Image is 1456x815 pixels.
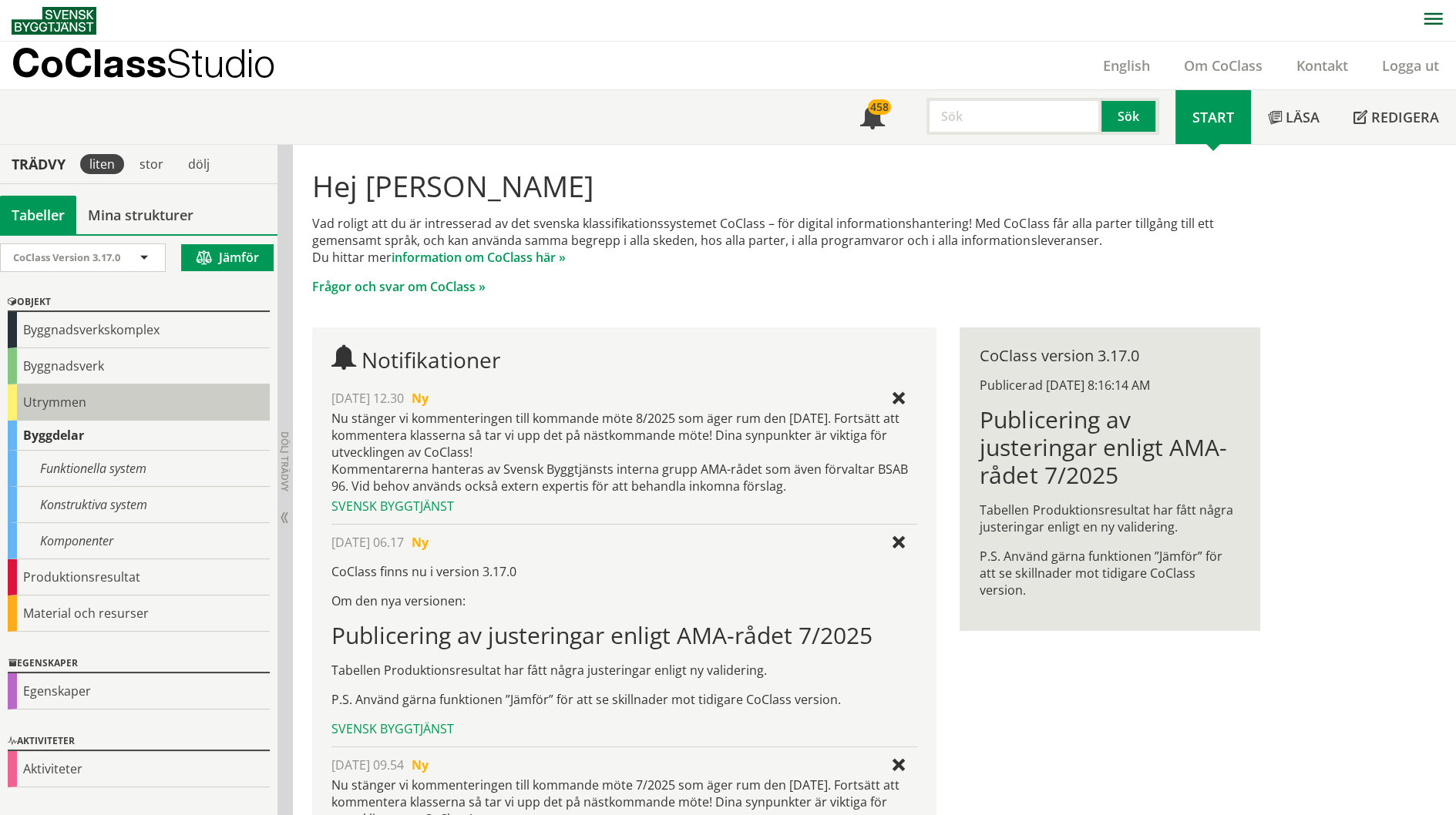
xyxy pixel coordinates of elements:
[1371,108,1439,126] span: Redigera
[80,154,124,174] div: liten
[166,40,275,86] span: Studio
[312,169,1259,203] h1: Hej [PERSON_NAME]
[312,278,486,295] a: Frågor och svar om CoClass »
[1365,56,1456,75] a: Logga ut
[8,421,270,451] div: Byggdelar
[331,534,404,551] span: [DATE] 06.17
[8,733,270,751] div: Aktiviteter
[331,662,916,679] p: Tabellen Produktionsresultat har fått några justeringar enligt ny validering.
[331,592,916,609] p: Om den nya versionen:
[331,410,916,495] div: Nu stänger vi kommenteringen till kommande möte 8/2025 som äger rum den [DATE]. Fortsätt att komm...
[1175,90,1251,144] a: Start
[312,215,1259,266] p: Vad roligt att du är intresserad av det svenska klassifikationssystemet CoClass – för digital inf...
[1337,90,1456,144] a: Redigera
[980,548,1239,599] p: P.S. Använd gärna funktionen ”Jämför” för att se skillnader mot tidigare CoClass version.
[1086,56,1167,75] a: English
[8,487,270,523] div: Konstruktiva system
[181,244,274,271] button: Jämför
[412,390,429,407] span: Ny
[331,390,404,407] span: [DATE] 12.30
[331,563,916,580] p: CoClass finns nu i version 3.17.0
[331,756,404,773] span: [DATE] 09.54
[412,756,429,773] span: Ny
[361,345,500,374] span: Notifikationer
[8,348,270,384] div: Byggnadsverk
[1167,56,1279,75] a: Om CoClass
[12,54,275,72] p: CoClass
[179,154,219,174] div: dölj
[980,377,1239,394] div: Publicerad [DATE] 8:16:14 AM
[331,691,916,708] p: P.S. Använd gärna funktionen ”Jämför” för att se skillnader mot tidigare CoClass version.
[76,196,205,234] a: Mina strukturer
[980,406,1239,489] h1: Publicering av justeringar enligt AMA-rådet 7/2025
[8,451,270,487] div: Funktionella system
[331,622,916,649] h1: Publicering av justeringar enligt AMA-rådet 7/2025
[8,384,270,421] div: Utrymmen
[980,501,1239,535] p: Tabellen Produktionsresultat har fått några justeringar enligt en ny validering.
[1101,98,1158,135] button: Sök
[412,534,429,551] span: Ny
[980,347,1239,364] div: CoClass version 3.17.0
[8,595,270,632] div: Material och resurser
[8,655,270,673] div: Egenskaper
[3,156,74,173] div: Trädvy
[860,106,885,131] span: Notifikationer
[13,250,120,264] span: CoClass Version 3.17.0
[8,673,270,709] div: Egenskaper
[331,498,916,515] div: Svensk Byggtjänst
[8,751,270,787] div: Aktiviteter
[331,720,916,737] div: Svensk Byggtjänst
[8,523,270,559] div: Komponenter
[12,7,96,35] img: Svensk Byggtjänst
[1279,56,1365,75] a: Kontakt
[392,249,566,266] a: information om CoClass här »
[278,431,291,491] span: Dölj trädvy
[868,99,891,115] div: 458
[1251,90,1337,144] a: Läsa
[926,98,1101,135] input: Sök
[8,312,270,348] div: Byggnadsverkskomplex
[130,154,173,174] div: stor
[8,559,270,595] div: Produktionsresultat
[1286,108,1320,126] span: Läsa
[843,90,902,144] a: 458
[1192,108,1234,126] span: Start
[12,42,308,89] a: CoClassStudio
[8,293,270,312] div: Objekt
